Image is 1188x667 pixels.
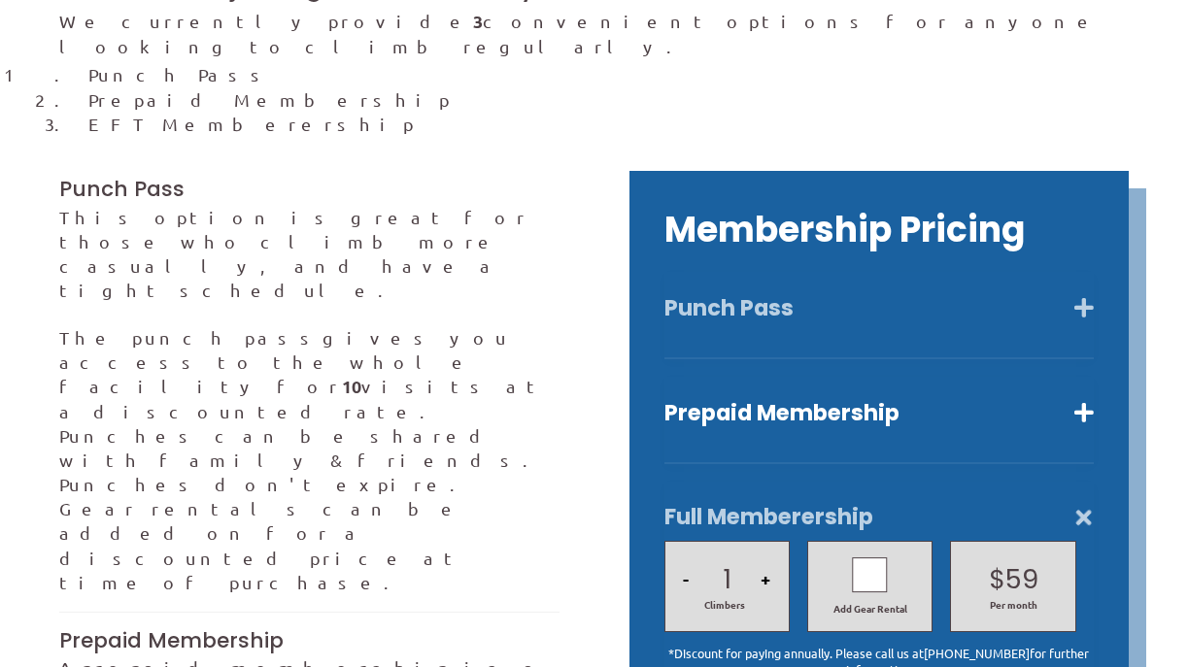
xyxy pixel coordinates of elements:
[342,375,361,397] strong: 10
[59,325,559,594] p: The punch pass
[704,598,745,612] span: Climbers
[88,87,1129,112] li: Prepaid Membership
[677,546,695,612] button: -
[960,561,1066,598] h2: $
[664,206,1094,254] h2: Membership Pricing
[88,112,1129,136] li: EFT Memberership
[88,62,1129,86] li: Punch Pass
[473,10,483,32] strong: 3
[969,598,1057,612] span: Per month
[59,9,1129,57] p: We currently provide convenient options for anyone looking to climb regularly.
[817,602,923,616] span: Add Gear Rental
[59,175,559,204] h3: Punch Pass
[1005,561,1038,598] p: 59
[59,626,559,655] h3: Prepaid Membership
[755,546,776,612] button: +
[59,327,546,592] span: gives you access to the whole facility for visits at a discounted rate. Punches can be shared wit...
[924,645,1030,661] a: [PHONE_NUMBER]
[59,205,559,303] p: This option is great for those who climb more casually, and have a tight schedule.
[674,561,780,598] h2: 1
